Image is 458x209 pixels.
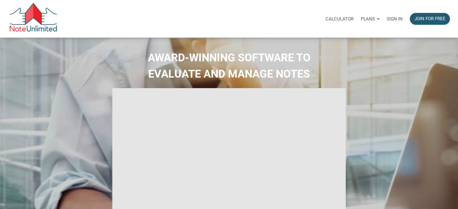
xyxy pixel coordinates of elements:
[406,9,453,28] a: Join for free
[326,16,354,22] p: Calculator
[361,16,375,22] p: Plans
[322,9,357,28] a: Calculator
[387,16,403,22] p: Sign in
[383,9,406,28] a: Sign in
[410,13,450,25] button: Join for free
[5,50,453,82] h2: AWARD-WINNING SOFTWARE TO EVALUATE AND MANAGE NOTES
[357,10,383,28] button: Plans
[357,9,383,28] a: Plans
[414,15,445,22] div: Join for free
